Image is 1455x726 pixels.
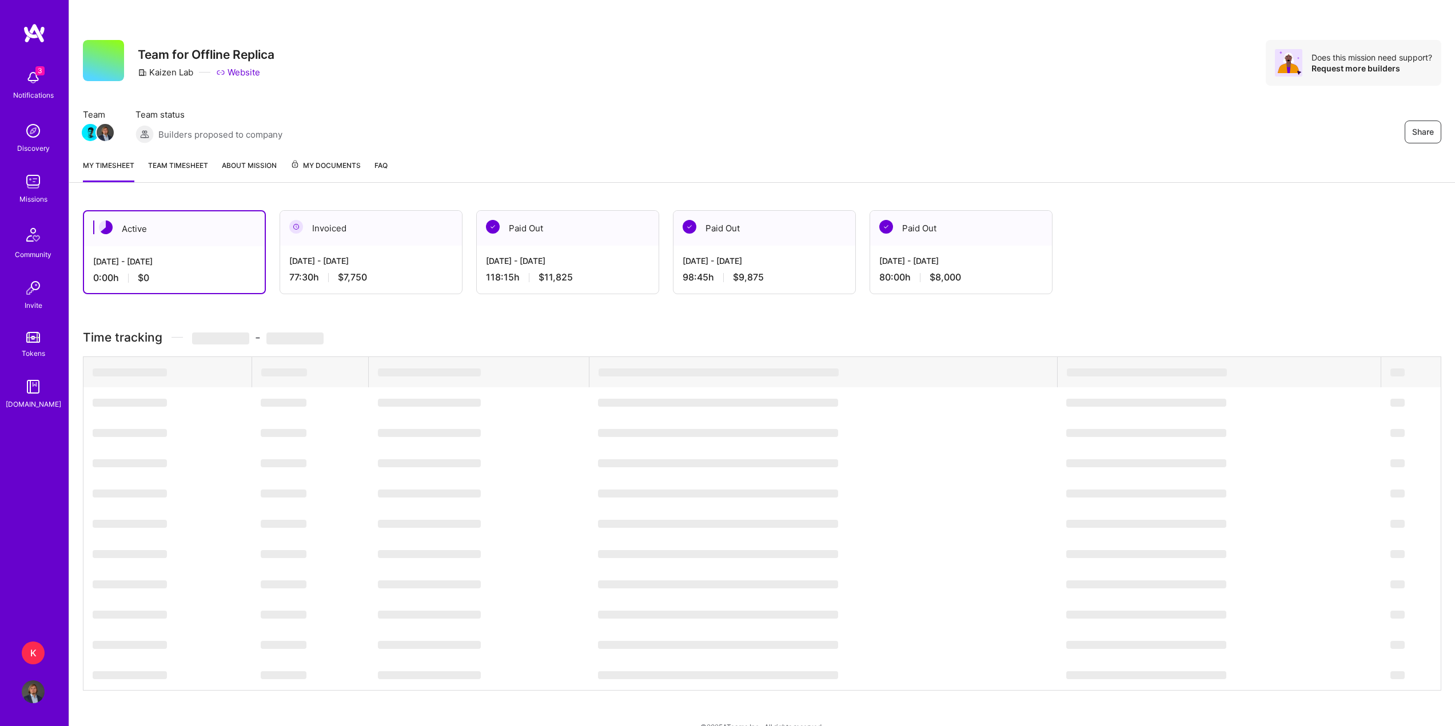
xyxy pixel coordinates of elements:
[93,520,167,528] span: ‌
[289,220,303,234] img: Invoiced
[290,159,361,182] a: My Documents
[98,123,113,142] a: Team Member Avatar
[378,368,481,376] span: ‌
[22,641,45,664] div: K
[599,368,839,376] span: ‌
[138,272,149,284] span: $0
[683,220,696,234] img: Paid Out
[1066,459,1226,467] span: ‌
[539,271,573,283] span: $11,825
[1390,399,1405,407] span: ‌
[135,125,154,143] img: Builders proposed to company
[1066,641,1226,649] span: ‌
[598,641,838,649] span: ‌
[1066,611,1226,619] span: ‌
[1066,520,1226,528] span: ‌
[598,459,838,467] span: ‌
[22,680,45,703] img: User Avatar
[22,119,45,142] img: discovery
[378,611,481,619] span: ‌
[378,641,481,649] span: ‌
[261,399,306,407] span: ‌
[598,399,838,407] span: ‌
[22,276,45,299] img: Invite
[93,641,167,649] span: ‌
[22,375,45,398] img: guide book
[138,66,193,78] div: Kaizen Lab
[1066,550,1226,558] span: ‌
[1412,126,1434,138] span: Share
[1405,121,1441,143] button: Share
[261,641,306,649] span: ‌
[82,124,99,141] img: Team Member Avatar
[1390,671,1405,679] span: ‌
[23,23,46,43] img: logo
[192,332,249,344] span: ‌
[97,124,114,141] img: Team Member Avatar
[93,368,167,376] span: ‌
[93,399,167,407] span: ‌
[374,159,388,182] a: FAQ
[261,611,306,619] span: ‌
[216,66,260,78] a: Website
[1066,399,1226,407] span: ‌
[338,271,367,283] span: $7,750
[477,211,659,246] div: Paid Out
[1390,611,1405,619] span: ‌
[1390,550,1405,558] span: ‌
[598,429,838,437] span: ‌
[1275,49,1302,77] img: Avatar
[93,429,167,437] span: ‌
[289,271,453,283] div: 77:30 h
[486,271,649,283] div: 118:15 h
[930,271,961,283] span: $8,000
[683,255,846,267] div: [DATE] - [DATE]
[1390,580,1405,588] span: ‌
[84,211,265,246] div: Active
[99,220,113,234] img: Active
[378,399,481,407] span: ‌
[673,211,855,246] div: Paid Out
[25,299,42,311] div: Invite
[378,550,481,558] span: ‌
[683,271,846,283] div: 98:45 h
[879,271,1043,283] div: 80:00 h
[1390,641,1405,649] span: ‌
[1390,429,1405,437] span: ‌
[6,398,61,410] div: [DOMAIN_NAME]
[222,159,277,182] a: About Mission
[19,680,47,703] a: User Avatar
[261,671,306,679] span: ‌
[19,641,47,664] a: K
[378,580,481,588] span: ‌
[598,490,838,498] span: ‌
[378,671,481,679] span: ‌
[19,193,47,205] div: Missions
[261,368,307,376] span: ‌
[83,330,1441,344] h3: Time tracking
[266,332,324,344] span: ‌
[378,429,481,437] span: ‌
[1390,490,1405,498] span: ‌
[22,66,45,89] img: bell
[1066,429,1226,437] span: ‌
[19,221,47,248] img: Community
[733,271,764,283] span: $9,875
[1390,520,1405,528] span: ‌
[870,211,1052,246] div: Paid Out
[93,550,167,558] span: ‌
[148,159,208,182] a: Team timesheet
[289,255,453,267] div: [DATE] - [DATE]
[280,211,462,246] div: Invoiced
[261,580,306,588] span: ‌
[83,159,134,182] a: My timesheet
[486,255,649,267] div: [DATE] - [DATE]
[17,142,50,154] div: Discovery
[13,89,54,101] div: Notifications
[261,429,306,437] span: ‌
[1390,368,1405,376] span: ‌
[22,347,45,359] div: Tokens
[598,671,838,679] span: ‌
[598,580,838,588] span: ‌
[598,550,838,558] span: ‌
